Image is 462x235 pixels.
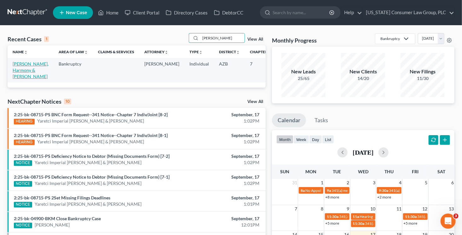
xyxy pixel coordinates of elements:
[305,169,316,174] span: Mon
[245,58,276,82] td: 7
[424,179,428,186] span: 5
[327,214,338,219] span: 11:30a
[14,153,170,159] a: 2:25-bk-08715-PS Deficiency Notice to Debtor (Missing Documents Form) [7-2]
[182,222,259,228] div: 12:01PM
[412,169,419,174] span: Fri
[280,169,290,174] span: Sun
[365,221,459,226] span: 341(a) meeting for [PERSON_NAME] & [PERSON_NAME]
[214,58,245,82] td: AZB
[332,188,392,193] span: 341(a) meeting for [PERSON_NAME]
[405,214,417,219] span: 11:30a
[320,205,324,213] span: 8
[182,201,259,207] div: 1:01PM
[396,205,402,213] span: 11
[437,169,445,174] span: Sat
[182,215,259,222] div: September, 17
[301,188,305,193] span: 8a
[14,174,170,180] a: 2:25-bk-08715-PS Deficiency Notice to Debtor (Missing Documents Form) [7-1]
[14,195,110,200] a: 2:25-bk-08715-PS 2Set Missing Filings Deadlines
[247,37,263,42] a: View All
[35,180,142,186] a: Yaretci Imperial [PERSON_NAME] & [PERSON_NAME]
[24,50,28,54] i: unfold_more
[451,179,454,186] span: 6
[35,159,142,166] a: Yaretci Imperial [PERSON_NAME] & [PERSON_NAME]
[182,180,259,186] div: 1:02PM
[276,135,293,144] button: month
[64,99,71,104] div: 10
[273,7,330,18] input: Search by name...
[165,50,168,54] i: unfold_more
[305,188,335,193] span: No Appointments
[14,216,101,221] a: 2:25-bk-04900-BKM Close Bankruptcy Case
[250,49,271,54] a: Chapterunfold_more
[358,169,368,174] span: Wed
[422,205,428,213] span: 12
[95,7,122,18] a: Home
[8,98,71,105] div: NextChapter Notices
[14,112,168,117] a: 2:25-bk-08715-PS BNC Form Request--341 Notice--Chapter 7 Indiv/Joint [8-2]
[14,119,35,124] div: HEARING
[219,49,240,54] a: Districtunfold_more
[35,201,142,207] a: Yaretci Imperial [PERSON_NAME] & [PERSON_NAME]
[66,10,87,15] span: New Case
[182,174,259,180] div: September, 17
[13,49,28,54] a: Nameunfold_more
[14,140,35,145] div: HEARING
[401,75,445,82] div: 11/30
[54,58,93,82] td: Bankruptcy
[341,75,385,82] div: 14/20
[182,112,259,118] div: September, 17
[44,36,49,42] div: 1
[353,221,365,226] span: 11:30a
[372,179,376,186] span: 3
[363,7,454,18] a: [US_STATE] Consumer Law Group, PLC
[401,68,445,75] div: New Filings
[453,214,459,219] span: 3
[339,214,433,219] span: 341(a) meeting for [PERSON_NAME] & [PERSON_NAME]
[93,45,139,58] th: Claims & Services
[189,49,203,54] a: Typeunfold_more
[8,35,49,43] div: Recent Cases
[403,221,417,226] a: +5 more
[14,181,32,187] div: NOTICE
[199,50,203,54] i: unfold_more
[84,50,88,54] i: unfold_more
[182,139,259,145] div: 1:02PM
[309,113,334,127] a: Tasks
[247,100,263,104] a: View All
[377,195,391,199] a: +2 more
[13,61,49,79] a: [PERSON_NAME], Harmony & [PERSON_NAME]
[14,202,32,208] div: NOTICE
[272,37,317,44] h3: Monthly Progress
[37,118,144,124] a: Yaretci Imperial [PERSON_NAME] & [PERSON_NAME]
[441,214,456,229] iframe: Intercom live chat
[292,179,298,186] span: 31
[379,188,388,193] span: 9:30a
[211,7,246,18] a: DebtorCC
[389,188,450,193] span: 341(a) meeting for [PERSON_NAME]
[346,205,350,213] span: 9
[333,169,341,174] span: Tue
[346,179,350,186] span: 2
[327,188,331,193] span: 9a
[380,36,400,41] div: Bankruptcy
[385,169,394,174] span: Thu
[294,205,298,213] span: 7
[322,135,334,144] button: list
[325,221,339,226] a: +5 more
[341,7,362,18] a: Help
[59,49,88,54] a: Area of Lawunfold_more
[122,7,163,18] a: Client Portal
[200,33,245,43] input: Search by name...
[182,153,259,159] div: September, 17
[163,7,211,18] a: Directory Cases
[353,214,359,219] span: 11a
[398,179,402,186] span: 4
[139,58,184,82] td: [PERSON_NAME]
[320,179,324,186] span: 1
[448,205,454,213] span: 13
[353,149,373,156] h2: [DATE]
[293,135,309,144] button: week
[144,49,168,54] a: Attorneyunfold_more
[309,135,322,144] button: day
